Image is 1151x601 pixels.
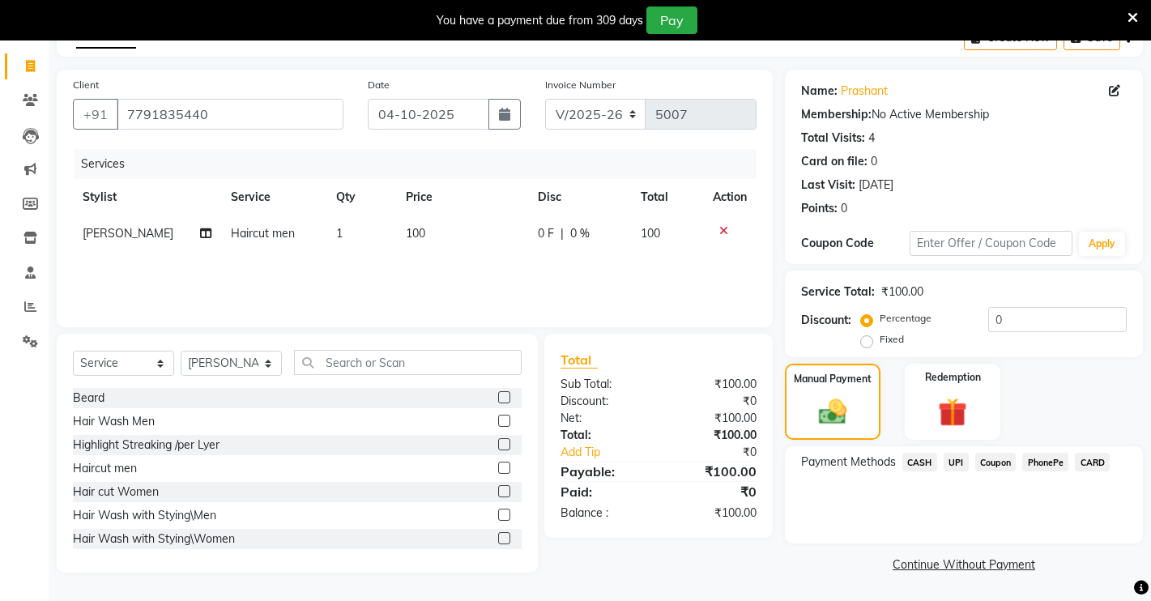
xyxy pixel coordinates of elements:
div: ₹0 [659,393,769,410]
th: Disc [528,179,631,215]
span: CASH [902,453,937,471]
span: PhonePe [1022,453,1068,471]
div: Service Total: [801,283,875,300]
input: Search by Name/Mobile/Email/Code [117,99,343,130]
div: 0 [871,153,877,170]
div: Total Visits: [801,130,865,147]
div: Discount: [801,312,851,329]
a: Add Tip [548,444,676,461]
div: Hair Wash Men [73,413,155,430]
div: Paid: [548,482,659,501]
div: Hair cut Women [73,484,159,501]
th: Price [396,179,527,215]
span: 0 % [570,225,590,242]
div: Hair Wash with Stying\Women [73,531,235,548]
span: CARD [1075,453,1110,471]
span: Total [561,352,598,369]
label: Percentage [880,311,931,326]
button: Pay [646,6,697,34]
div: ₹0 [677,444,769,461]
span: 0 F [538,225,554,242]
th: Qty [326,179,396,215]
button: +91 [73,99,118,130]
th: Total [631,179,703,215]
div: 0 [841,200,847,217]
div: ₹100.00 [659,376,769,393]
div: You have a payment due from 309 days [437,12,643,29]
label: Manual Payment [794,372,872,386]
div: Card on file: [801,153,868,170]
button: Apply [1079,232,1125,256]
div: Beard [73,390,104,407]
input: Enter Offer / Coupon Code [910,231,1072,256]
th: Stylist [73,179,221,215]
div: Balance : [548,505,659,522]
div: Hair Wash with Stying\Men [73,507,216,524]
div: Last Visit: [801,177,855,194]
div: Discount: [548,393,659,410]
div: ₹100.00 [881,283,923,300]
img: _gift.svg [929,394,977,431]
span: Coupon [975,453,1017,471]
span: UPI [944,453,969,471]
input: Search or Scan [294,350,522,375]
span: | [561,225,564,242]
div: Total: [548,427,659,444]
div: Coupon Code [801,235,910,252]
label: Redemption [925,370,981,385]
div: Sub Total: [548,376,659,393]
div: ₹100.00 [659,462,769,481]
span: 100 [406,226,425,241]
th: Action [703,179,757,215]
img: _cash.svg [810,396,855,428]
div: ₹100.00 [659,427,769,444]
div: No Active Membership [801,106,1127,123]
div: ₹100.00 [659,505,769,522]
div: Name: [801,83,838,100]
label: Client [73,78,99,92]
div: Services [75,149,769,179]
div: [DATE] [859,177,893,194]
span: 100 [641,226,660,241]
label: Invoice Number [545,78,616,92]
div: ₹100.00 [659,410,769,427]
div: Haircut men [73,460,137,477]
th: Service [221,179,326,215]
div: ₹0 [659,482,769,501]
div: Membership: [801,106,872,123]
span: Payment Methods [801,454,896,471]
a: Prashant [841,83,888,100]
div: Payable: [548,462,659,481]
div: 4 [868,130,875,147]
div: Net: [548,410,659,427]
div: Points: [801,200,838,217]
span: Haircut men [231,226,295,241]
span: [PERSON_NAME] [83,226,173,241]
a: Continue Without Payment [788,556,1140,573]
div: Highlight Streaking /per Lyer [73,437,220,454]
label: Date [368,78,390,92]
label: Fixed [880,332,904,347]
span: 1 [336,226,343,241]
